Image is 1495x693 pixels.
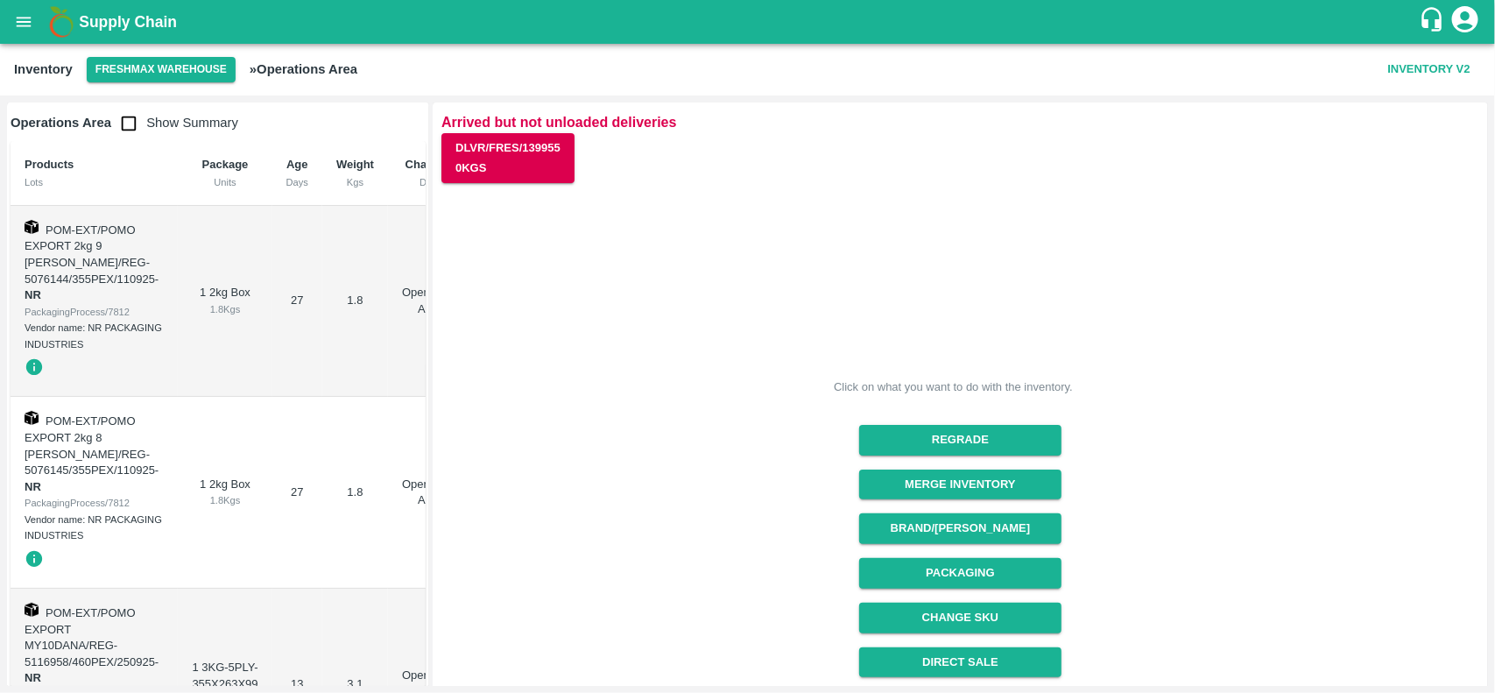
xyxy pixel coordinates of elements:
[192,285,257,317] div: 1 2kg Box
[272,397,322,589] td: 27
[347,677,363,690] span: 3.1
[336,158,374,171] b: Weight
[79,10,1419,34] a: Supply Chain
[859,425,1061,456] button: Regrade
[286,158,308,171] b: Age
[192,492,257,508] div: 1.8 Kgs
[859,513,1061,544] button: Brand/[PERSON_NAME]
[272,206,322,398] td: 27
[11,116,111,130] b: Operations Area
[25,320,164,352] div: Vendor name: NR PACKAGING INDUSTRIES
[192,477,257,509] div: 1 2kg Box
[405,158,455,171] b: Chamber
[834,378,1073,396] div: Click on what you want to do with the inventory.
[111,116,238,130] span: Show Summary
[859,470,1061,500] button: Merge Inventory
[4,2,44,42] button: open drawer
[441,111,1479,133] p: Arrived but not unloaded deliveries
[250,62,357,76] b: » Operations Area
[286,174,308,190] div: Days
[402,285,458,317] p: Operations Area
[25,158,74,171] b: Products
[25,414,155,477] span: POM-EXT/POMO EXPORT 2kg 8 [PERSON_NAME]/REG-5076145/355PEX/110925
[14,62,73,76] b: Inventory
[202,158,249,171] b: Package
[1381,54,1477,85] button: Inventory V2
[859,558,1061,589] button: Packaging
[79,13,177,31] b: Supply Chain
[347,485,363,499] span: 1.8
[192,301,257,317] div: 1.8 Kgs
[859,647,1061,678] button: Direct Sale
[402,174,458,190] div: Date
[859,603,1061,633] button: Change SKU
[25,671,41,684] strong: NR
[1449,4,1481,40] div: account of current user
[44,4,79,39] img: logo
[87,57,236,82] button: Select DC
[25,223,155,286] span: POM-EXT/POMO EXPORT 2kg 9 [PERSON_NAME]/REG-5076144/355PEX/110925
[347,293,363,307] span: 1.8
[25,411,39,425] img: box
[402,477,458,509] p: Operations Area
[25,512,164,544] div: Vendor name: NR PACKAGING INDUSTRIES
[25,495,164,511] div: PackagingProcess/7812
[25,220,39,234] img: box
[25,603,39,617] img: box
[192,174,257,190] div: Units
[25,288,41,301] strong: NR
[1419,6,1449,38] div: customer-support
[25,480,41,493] strong: NR
[25,174,164,190] div: Lots
[336,174,374,190] div: Kgs
[25,463,159,493] span: -
[441,133,575,184] button: DLVR/FRES/1399550Kgs
[25,304,164,320] div: PackagingProcess/7812
[25,606,155,668] span: POM-EXT/POMO EXPORT MY10DANA/REG-5116958/460PEX/250925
